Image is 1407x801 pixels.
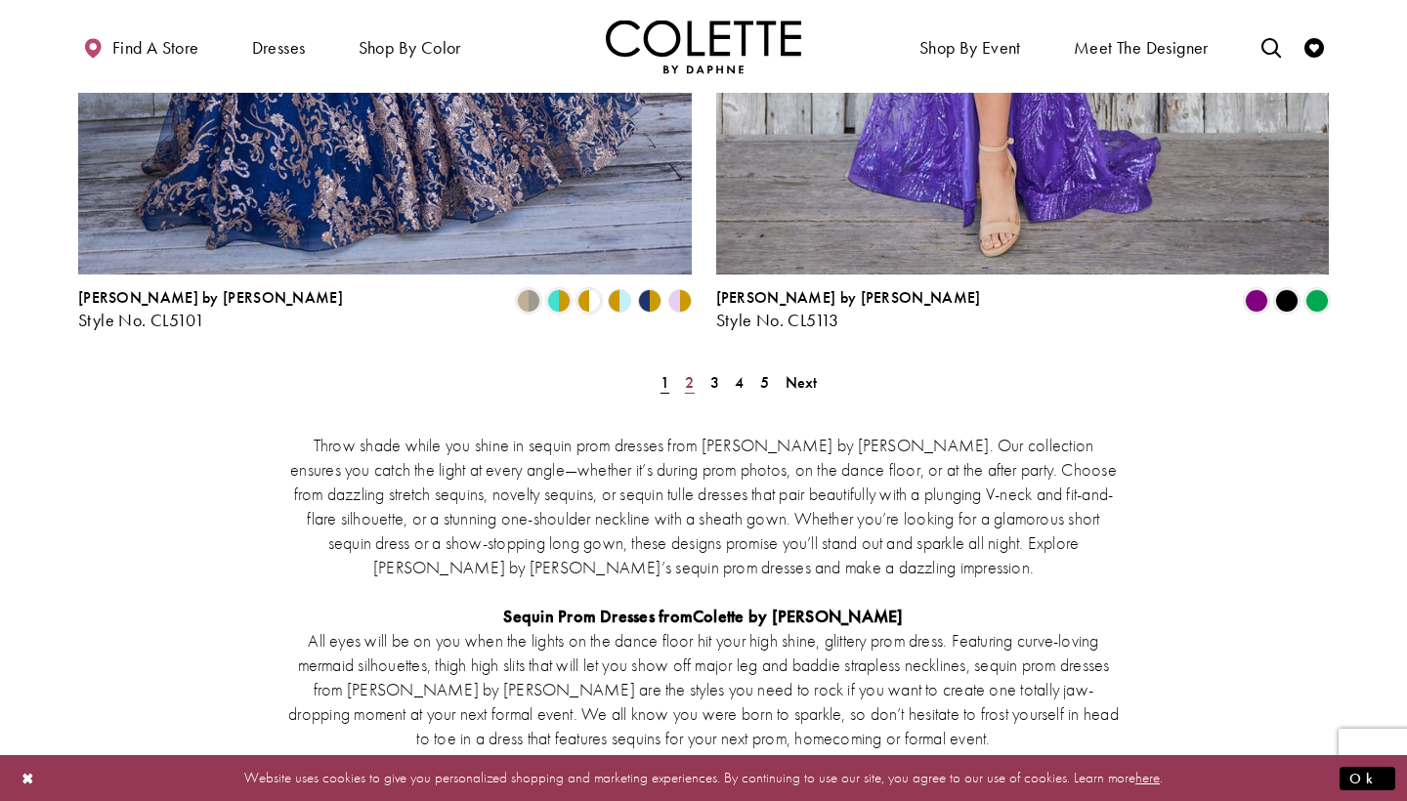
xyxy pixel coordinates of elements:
[1340,766,1395,790] button: Submit Dialog
[1305,289,1329,313] i: Emerald
[1257,20,1286,73] a: Toggle search
[1245,289,1268,313] i: Purple
[78,20,203,73] a: Find a store
[577,289,601,313] i: Gold/White
[288,433,1119,579] p: Throw shade while you shine in sequin prom dresses from [PERSON_NAME] by [PERSON_NAME]. Our colle...
[112,38,199,58] span: Find a store
[754,368,775,397] a: Page 5
[1069,20,1214,73] a: Meet the designer
[608,289,631,313] i: Light Blue/Gold
[685,372,694,393] span: 2
[704,368,725,397] a: Page 3
[78,287,343,308] span: [PERSON_NAME] by [PERSON_NAME]
[729,368,749,397] a: Page 4
[735,372,744,393] span: 4
[288,628,1119,750] p: All eyes will be on you when the lights on the dance floor hit your high shine, glittery prom dre...
[780,368,824,397] a: Next Page
[716,287,981,308] span: [PERSON_NAME] by [PERSON_NAME]
[1074,38,1209,58] span: Meet the designer
[638,289,661,313] i: Navy/Gold
[716,289,981,330] div: Colette by Daphne Style No. CL5113
[668,289,692,313] i: Lilac/Gold
[606,20,801,73] img: Colette by Daphne
[359,38,461,58] span: Shop by color
[786,372,818,393] span: Next
[760,372,769,393] span: 5
[252,38,306,58] span: Dresses
[1300,20,1329,73] a: Check Wishlist
[247,20,311,73] span: Dresses
[679,368,700,397] a: Page 2
[915,20,1026,73] span: Shop By Event
[661,372,669,393] span: 1
[1275,289,1299,313] i: Black
[354,20,466,73] span: Shop by color
[547,289,571,313] i: Turquoise/Gold
[12,761,45,795] button: Close Dialog
[919,38,1021,58] span: Shop By Event
[78,309,204,331] span: Style No. CL5101
[1135,768,1160,787] a: here
[503,605,903,627] strong: Sequin Prom Dresses fromColette by [PERSON_NAME]
[517,289,540,313] i: Gold/Pewter
[655,368,675,397] span: Current Page
[141,765,1266,791] p: Website uses cookies to give you personalized shopping and marketing experiences. By continuing t...
[78,289,343,330] div: Colette by Daphne Style No. CL5101
[710,372,719,393] span: 3
[606,20,801,73] a: Visit Home Page
[716,309,839,331] span: Style No. CL5113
